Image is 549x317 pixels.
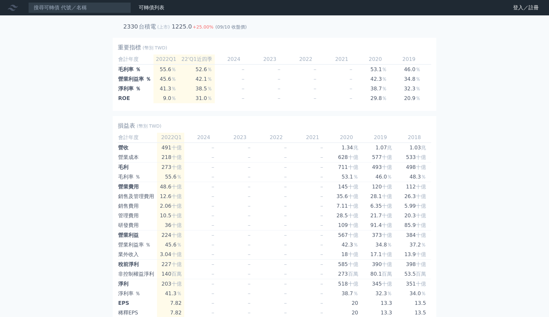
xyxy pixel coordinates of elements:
[329,133,363,143] td: 2020
[363,153,397,163] td: 577
[397,192,431,201] td: 26.3
[359,94,392,103] td: 29.8
[416,154,426,160] span: 十億
[323,54,359,64] td: 2021
[118,172,157,182] td: 毛利率 ％
[312,95,318,101] span: －
[118,163,157,172] td: 毛利
[397,153,431,163] td: 533
[157,201,184,211] td: 2.06
[207,76,212,82] span: ％
[363,230,397,240] td: 373
[139,23,156,30] h2: 台積電
[118,54,153,64] td: 會計年度
[118,64,153,74] td: 毛利率 ％
[171,203,182,209] span: 十億
[415,95,421,101] span: ％
[382,154,392,160] span: 十億
[363,143,397,153] td: 1.07
[157,172,184,182] td: 55.6
[283,271,288,277] span: －
[397,143,431,153] td: 1.03
[397,163,431,172] td: 498
[210,193,215,199] span: －
[193,24,215,29] span: +25.00%
[210,281,215,287] span: －
[210,174,215,180] span: －
[210,232,215,238] span: －
[210,251,215,257] span: －
[283,164,288,170] span: －
[319,271,324,277] span: －
[247,174,252,180] span: －
[382,232,392,238] span: 十億
[319,232,324,238] span: －
[382,184,392,190] span: 十億
[348,184,358,190] span: 十億
[118,153,157,163] td: 營業成本
[319,290,324,296] span: －
[359,74,392,84] td: 42.3
[283,222,288,228] span: －
[397,260,431,270] td: 398
[382,76,387,82] span: ％
[240,76,246,82] span: －
[283,203,288,209] span: －
[123,22,138,31] h2: 2330
[416,193,426,199] span: 十億
[28,2,131,13] input: 搜尋可轉債 代號／名稱
[416,203,426,209] span: 十億
[247,145,252,151] span: －
[118,230,157,240] td: 營業利益
[329,143,363,153] td: 1.34
[382,281,392,287] span: 十億
[415,76,421,82] span: ％
[329,163,363,172] td: 711
[177,242,182,248] span: ％
[276,86,282,92] span: －
[397,172,431,182] td: 48.3
[397,182,431,192] td: 112
[382,203,392,209] span: 十億
[382,222,392,228] span: 十億
[426,64,459,74] td: 48.3
[118,289,157,298] td: 淨利率 ％
[157,269,184,279] td: 140
[247,251,252,257] span: －
[179,84,215,94] td: 38.5
[171,22,192,31] td: 1225.0
[363,182,397,192] td: 120
[363,163,397,172] td: 493
[157,289,184,298] td: 41.3
[157,211,184,221] td: 10.5
[348,213,358,219] span: 十億
[118,143,157,153] td: 營收
[329,172,363,182] td: 53.1
[329,289,363,298] td: 38.7
[329,192,363,201] td: 35.6
[416,164,426,170] span: 十億
[319,281,324,287] span: －
[353,174,358,180] span: ％
[247,154,252,160] span: －
[157,192,184,201] td: 12.6
[177,174,182,180] span: ％
[153,94,179,103] td: 9.0
[359,64,392,74] td: 53.1
[348,251,358,257] span: 十億
[329,182,363,192] td: 145
[157,298,184,308] td: 7.82
[293,133,329,143] td: 2021
[118,260,157,270] td: 稅前淨利
[240,86,246,92] span: －
[247,184,252,190] span: －
[392,54,426,64] td: 2019
[363,211,397,221] td: 21.7
[508,3,544,13] a: 登入／註冊
[247,242,252,248] span: －
[415,86,421,92] span: ％
[118,182,157,192] td: 營業費用
[118,133,157,143] td: 會計年度
[329,250,363,260] td: 18
[426,74,459,84] td: 37.2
